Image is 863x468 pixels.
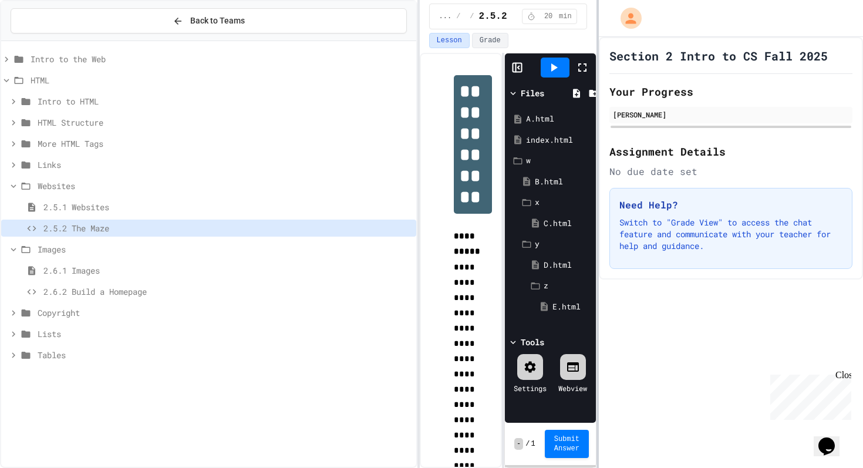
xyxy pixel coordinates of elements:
div: A.html [526,113,618,125]
div: x [535,197,618,208]
div: C.html [544,218,618,230]
iframe: chat widget [814,421,851,456]
div: y [535,238,618,250]
iframe: chat widget [766,370,851,420]
div: index.html [526,134,618,146]
div: Chat with us now!Close [5,5,81,75]
div: z [544,280,618,292]
div: E.html [552,301,618,313]
div: B.html [535,176,618,188]
div: D.html [544,260,618,271]
div: w [526,155,618,167]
